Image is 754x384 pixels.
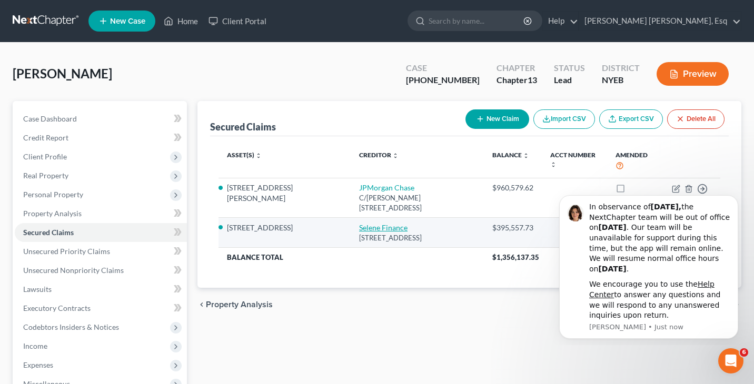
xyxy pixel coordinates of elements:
div: Secured Claims [210,120,276,133]
a: Creditor unfold_more [359,151,399,159]
a: Executory Contracts [15,299,187,318]
a: Secured Claims [15,223,187,242]
span: Personal Property [23,190,83,199]
a: Balance unfold_more [492,151,529,159]
span: $1,356,137.35 [492,253,539,261]
div: [PHONE_NUMBER] [406,74,480,86]
span: Unsecured Nonpriority Claims [23,266,124,275]
li: [STREET_ADDRESS] [227,223,342,233]
div: NYEB [602,74,640,86]
a: Acct Number unfold_more [550,151,596,168]
a: Property Analysis [15,204,187,223]
button: Import CSV [533,109,595,129]
span: Lawsuits [23,285,52,294]
button: Delete All [667,109,725,129]
i: unfold_more [255,153,262,159]
span: [PERSON_NAME] [13,66,112,81]
a: Help [543,12,578,31]
span: Unsecured Priority Claims [23,247,110,256]
span: 6 [740,348,748,357]
i: chevron_left [197,300,206,309]
div: Chapter [497,74,537,86]
div: Chapter [497,62,537,74]
button: chevron_left Property Analysis [197,300,273,309]
div: District [602,62,640,74]
span: Case Dashboard [23,114,77,123]
i: unfold_more [550,161,557,168]
span: 13 [528,75,537,85]
span: Income [23,341,47,350]
div: Lead [554,74,585,86]
a: Credit Report [15,128,187,147]
div: Status [554,62,585,74]
th: Balance Total [219,248,484,267]
span: Credit Report [23,133,68,142]
a: Selene Finance [359,223,408,232]
span: Executory Contracts [23,304,91,312]
button: Preview [657,62,729,86]
a: Home [158,12,203,31]
a: Unsecured Priority Claims [15,242,187,261]
a: Lawsuits [15,280,187,299]
a: Asset(s) unfold_more [227,151,262,159]
i: unfold_more [523,153,529,159]
div: Case [406,62,480,74]
div: [STREET_ADDRESS] [359,233,475,243]
li: [STREET_ADDRESS][PERSON_NAME] [227,183,342,204]
span: Client Profile [23,152,67,161]
button: New Claim [465,109,529,129]
span: Property Analysis [206,300,273,309]
span: Secured Claims [23,228,74,237]
i: unfold_more [392,153,399,159]
a: Case Dashboard [15,109,187,128]
a: [PERSON_NAME] [PERSON_NAME], Esq [579,12,741,31]
a: JPMorgan Chase [359,183,414,192]
div: $395,557.73 [492,223,533,233]
iframe: Intercom notifications message [543,186,754,345]
iframe: Intercom live chat [718,348,743,373]
span: Codebtors Insiders & Notices [23,322,119,331]
a: Export CSV [599,109,663,129]
th: Amended [607,145,663,178]
span: Real Property [23,171,68,180]
span: New Case [110,17,145,25]
span: Expenses [23,360,53,369]
div: C/[PERSON_NAME] [STREET_ADDRESS] [359,193,475,213]
span: Property Analysis [23,209,82,218]
input: Search by name... [429,11,525,31]
a: Unsecured Nonpriority Claims [15,261,187,280]
a: Client Portal [203,12,272,31]
div: $960,579.62 [492,183,533,193]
